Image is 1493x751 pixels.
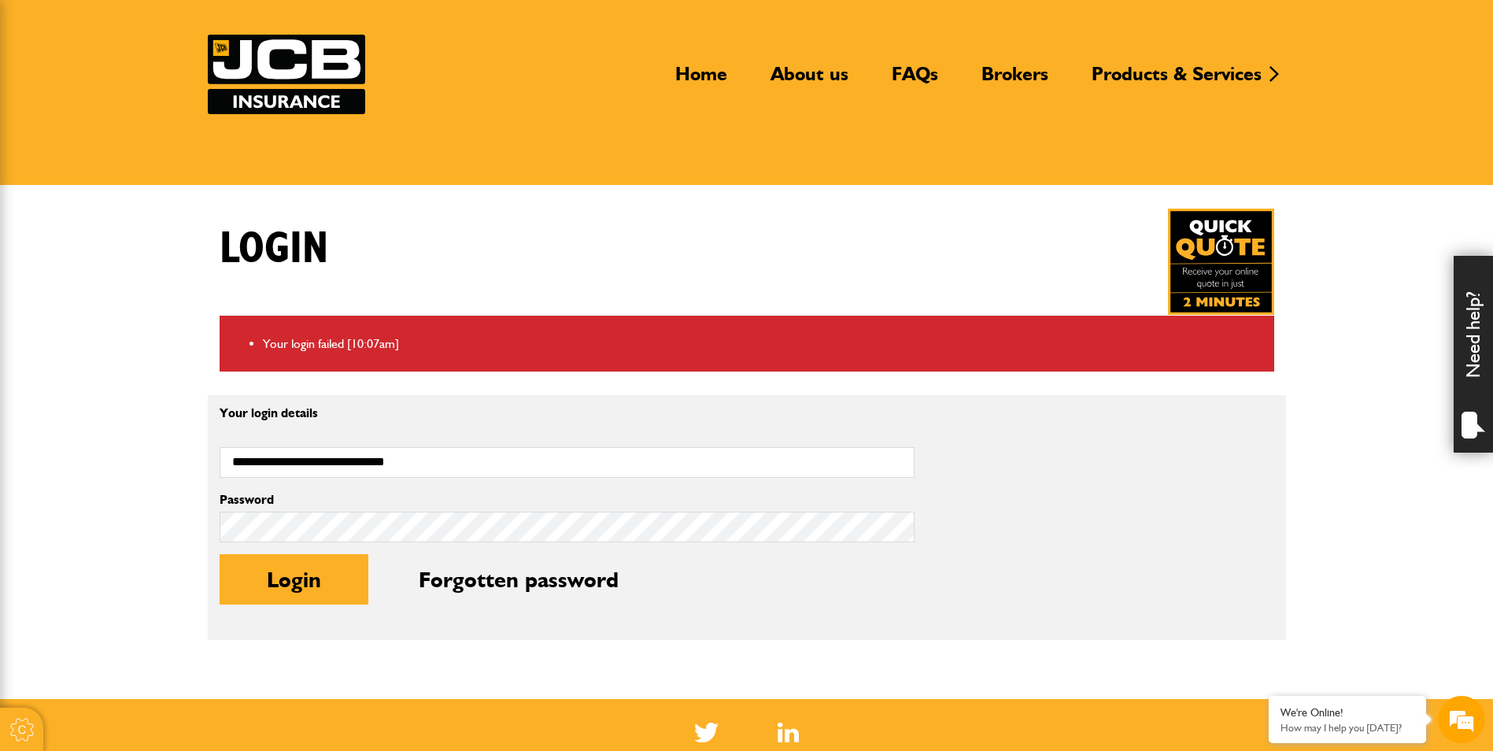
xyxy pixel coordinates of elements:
[263,334,1262,354] li: Your login failed [10:07am]
[778,723,799,742] img: Linked In
[970,62,1060,98] a: Brokers
[759,62,860,98] a: About us
[220,494,915,506] label: Password
[880,62,950,98] a: FAQs
[1168,209,1274,315] a: Get your insurance quote in just 2-minutes
[220,554,368,605] button: Login
[1281,706,1414,720] div: We're Online!
[1168,209,1274,315] img: Quick Quote
[1454,256,1493,453] div: Need help?
[220,407,915,420] p: Your login details
[663,62,739,98] a: Home
[371,554,666,605] button: Forgotten password
[208,35,365,114] a: JCB Insurance Services
[220,223,328,276] h1: Login
[1281,722,1414,734] p: How may I help you today?
[208,35,365,114] img: JCB Insurance Services logo
[694,723,719,742] img: Twitter
[1080,62,1273,98] a: Products & Services
[778,723,799,742] a: LinkedIn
